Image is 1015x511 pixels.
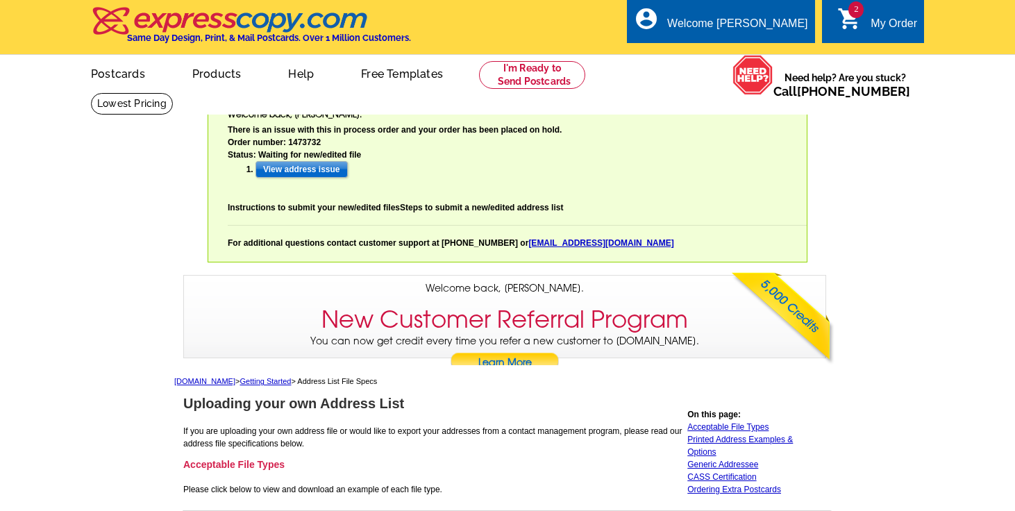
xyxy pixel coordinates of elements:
a: Acceptable File Types [687,422,769,432]
span: Need help? Are you stuck? [773,71,917,99]
div: Welcome [PERSON_NAME] [667,17,807,37]
td: Please click below to view and download an example of each file type. [183,396,685,509]
h3: Acceptable File Types [183,458,685,471]
a: CASS Certification [687,472,756,482]
img: help [732,55,773,95]
a: Learn More [450,353,560,374]
p: You can now get credit every time you refer a new customer to [DOMAIN_NAME]. [184,334,825,374]
p: If you are uploading your own address file or would like to export your addresses from a contact ... [183,425,685,450]
a: Steps to submit a new/edited address list [400,203,563,212]
i: account_circle [634,6,659,31]
a: Products [170,56,264,89]
a: [DOMAIN_NAME] [174,377,235,385]
a: Free Templates [339,56,465,89]
a: Getting Started [240,377,291,385]
a: [PHONE_NUMBER] [797,84,910,99]
h1: Uploading your own Address List [183,396,685,411]
a: Postcards [69,56,167,89]
span: 2 [848,1,864,18]
b: Status [228,150,253,160]
a: 2 shopping_cart My Order [837,15,917,33]
a: Ordering Extra Postcards [687,485,781,494]
a: Printed Address Examples & Options [687,435,793,457]
span: Welcome back, [PERSON_NAME]. [228,108,362,121]
a: Help [266,56,336,89]
h4: Same Day Design, Print, & Mail Postcards. Over 1 Million Customers. [127,33,411,43]
input: View address issue [255,161,348,178]
i: shopping_cart [837,6,862,31]
a: [EMAIL_ADDRESS][DOMAIN_NAME] [528,238,673,248]
div: There is an issue with this in process order and your order has been placed on hold. Order number... [228,124,807,249]
span: Welcome back, [PERSON_NAME]. [426,281,584,296]
h3: New Customer Referral Program [321,305,688,334]
a: Same Day Design, Print, & Mail Postcards. Over 1 Million Customers. [91,17,411,43]
strong: On this page: [687,410,741,419]
a: Generic Addressee [687,460,758,469]
span: Call [773,84,910,99]
span: > > Address List File Specs [174,377,377,385]
div: My Order [871,17,917,37]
